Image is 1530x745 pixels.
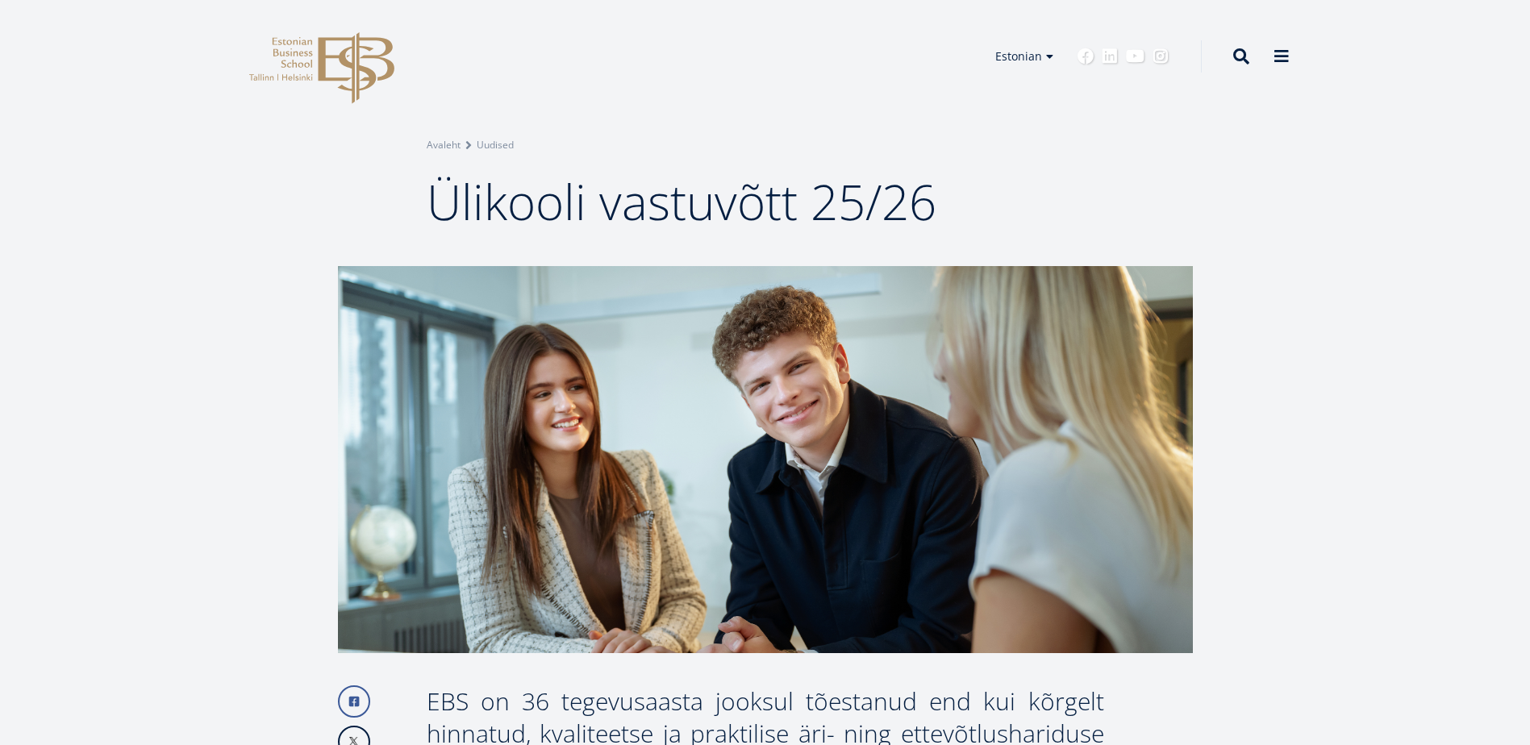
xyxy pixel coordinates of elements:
[427,137,461,153] a: Avaleht
[1153,48,1169,65] a: Instagram
[338,266,1193,653] img: a
[1126,48,1144,65] a: Youtube
[1102,48,1118,65] a: Linkedin
[427,169,936,235] span: Ülikooli vastuvõtt 25/26
[338,685,370,718] a: Facebook
[477,137,514,153] a: Uudised
[1078,48,1094,65] a: Facebook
